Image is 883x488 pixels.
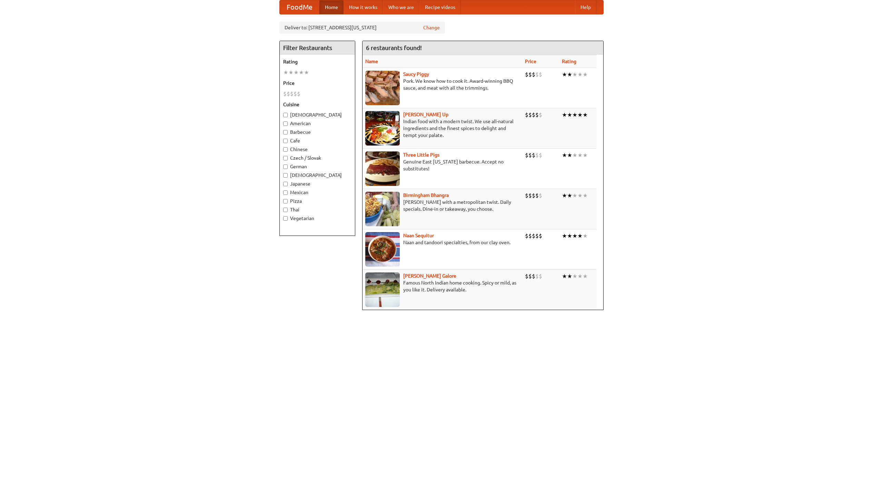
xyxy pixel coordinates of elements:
[528,71,532,78] li: $
[525,272,528,280] li: $
[577,111,583,119] li: ★
[297,90,300,98] li: $
[283,216,288,221] input: Vegetarian
[525,59,536,64] a: Price
[539,111,542,119] li: $
[403,71,429,77] a: Saucy Piggy
[290,90,294,98] li: $
[577,232,583,240] li: ★
[283,173,288,178] input: [DEMOGRAPHIC_DATA]
[280,41,355,55] h4: Filter Restaurants
[403,112,448,117] a: [PERSON_NAME] Up
[403,233,434,238] a: Naan Sequitur
[539,192,542,199] li: $
[365,78,519,91] p: Pork. We know how to cook it. Award-winning BBQ sauce, and meat with all the trimmings.
[283,156,288,160] input: Czech / Slovak
[383,0,419,14] a: Who we are
[365,279,519,293] p: Famous North Indian home cooking. Spicy or mild, as you like it. Delivery available.
[577,192,583,199] li: ★
[567,111,572,119] li: ★
[567,151,572,159] li: ★
[535,111,539,119] li: $
[283,190,288,195] input: Mexican
[283,113,288,117] input: [DEMOGRAPHIC_DATA]
[283,165,288,169] input: German
[572,71,577,78] li: ★
[365,232,400,267] img: naansequitur.jpg
[572,232,577,240] li: ★
[283,69,288,76] li: ★
[365,151,400,186] img: littlepigs.jpg
[283,80,351,87] h5: Price
[283,208,288,212] input: Thai
[567,272,572,280] li: ★
[283,90,287,98] li: $
[283,121,288,126] input: American
[283,199,288,203] input: Pizza
[562,71,567,78] li: ★
[525,192,528,199] li: $
[294,69,299,76] li: ★
[532,272,535,280] li: $
[562,232,567,240] li: ★
[583,111,588,119] li: ★
[283,129,351,136] label: Barbecue
[567,71,572,78] li: ★
[283,147,288,152] input: Chinese
[365,71,400,105] img: saucy.jpg
[419,0,461,14] a: Recipe videos
[365,192,400,226] img: bhangra.jpg
[562,192,567,199] li: ★
[535,71,539,78] li: $
[403,192,449,198] a: Birmingham Bhangra
[283,155,351,161] label: Czech / Slovak
[562,111,567,119] li: ★
[535,192,539,199] li: $
[567,192,572,199] li: ★
[283,206,351,213] label: Thai
[294,90,297,98] li: $
[572,272,577,280] li: ★
[539,272,542,280] li: $
[528,192,532,199] li: $
[283,111,351,118] label: [DEMOGRAPHIC_DATA]
[299,69,304,76] li: ★
[525,71,528,78] li: $
[577,272,583,280] li: ★
[280,0,319,14] a: FoodMe
[319,0,344,14] a: Home
[583,232,588,240] li: ★
[562,59,576,64] a: Rating
[532,151,535,159] li: $
[279,21,445,34] div: Deliver to: [STREET_ADDRESS][US_STATE]
[525,232,528,240] li: $
[583,71,588,78] li: ★
[304,69,309,76] li: ★
[528,151,532,159] li: $
[283,172,351,179] label: [DEMOGRAPHIC_DATA]
[583,151,588,159] li: ★
[575,0,596,14] a: Help
[423,24,440,31] a: Change
[572,111,577,119] li: ★
[283,198,351,205] label: Pizza
[577,151,583,159] li: ★
[283,101,351,108] h5: Cuisine
[562,272,567,280] li: ★
[283,137,351,144] label: Cafe
[535,272,539,280] li: $
[532,192,535,199] li: $
[403,273,456,279] a: [PERSON_NAME] Galore
[567,232,572,240] li: ★
[403,152,439,158] b: Three Little Pigs
[528,232,532,240] li: $
[539,151,542,159] li: $
[365,272,400,307] img: currygalore.jpg
[525,111,528,119] li: $
[283,163,351,170] label: German
[539,71,542,78] li: $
